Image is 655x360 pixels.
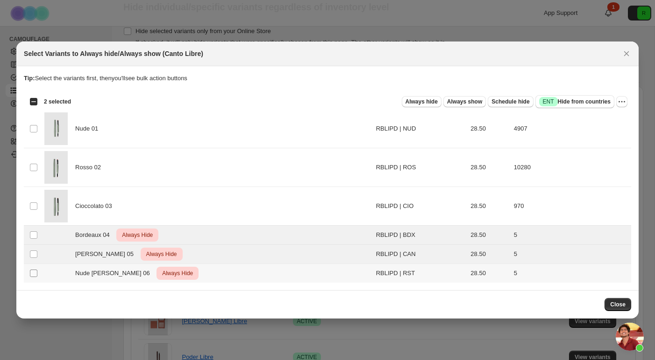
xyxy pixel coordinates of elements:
[543,98,554,105] span: ENT
[120,229,155,241] span: Always Hide
[75,230,115,240] span: Bordeaux 04
[468,245,511,264] td: 28.50
[75,124,103,133] span: Nude 01
[539,97,611,106] span: Hide from countries
[610,301,626,308] span: Close
[605,298,631,311] button: Close
[491,98,529,105] span: Schedule hide
[535,95,614,108] button: SuccessENTHide from countries
[616,96,627,107] button: More actions
[447,98,482,105] span: Always show
[373,148,468,187] td: RBLIPD | ROS
[468,148,511,187] td: 28.50
[620,47,633,60] button: Close
[24,75,35,82] strong: Tip:
[44,112,68,145] img: PRIMARIO-NUDE.jpg
[468,187,511,226] td: 28.50
[443,96,486,107] button: Always show
[75,201,117,211] span: Cioccolato 03
[488,96,533,107] button: Schedule hide
[24,74,631,83] p: Select the variants first, then you'll see bulk action buttons
[75,249,139,259] span: [PERSON_NAME] 05
[468,264,511,283] td: 28.50
[511,264,631,283] td: 5
[44,151,68,184] img: DLL_rosso.png
[511,187,631,226] td: 970
[511,110,631,148] td: 4907
[373,245,468,264] td: RBLIPD | CAN
[373,226,468,245] td: RBLIPD | BDX
[511,245,631,264] td: 5
[75,269,155,278] span: Nude [PERSON_NAME] 06
[373,110,468,148] td: RBLIPD | NUD
[468,226,511,245] td: 28.50
[402,96,441,107] button: Always hide
[44,98,71,105] span: 2 selected
[511,226,631,245] td: 5
[44,190,68,222] img: DLL_cioccolato.png
[616,323,644,351] a: Aprire la chat
[75,163,106,172] span: Rosso 02
[144,249,179,260] span: Always Hide
[406,98,438,105] span: Always hide
[511,148,631,187] td: 10280
[24,49,203,58] h2: Select Variants to Always hide/Always show (Canto Libre)
[468,110,511,148] td: 28.50
[373,187,468,226] td: RBLIPD | CIO
[160,268,195,279] span: Always Hide
[373,264,468,283] td: RBLIPD | RST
